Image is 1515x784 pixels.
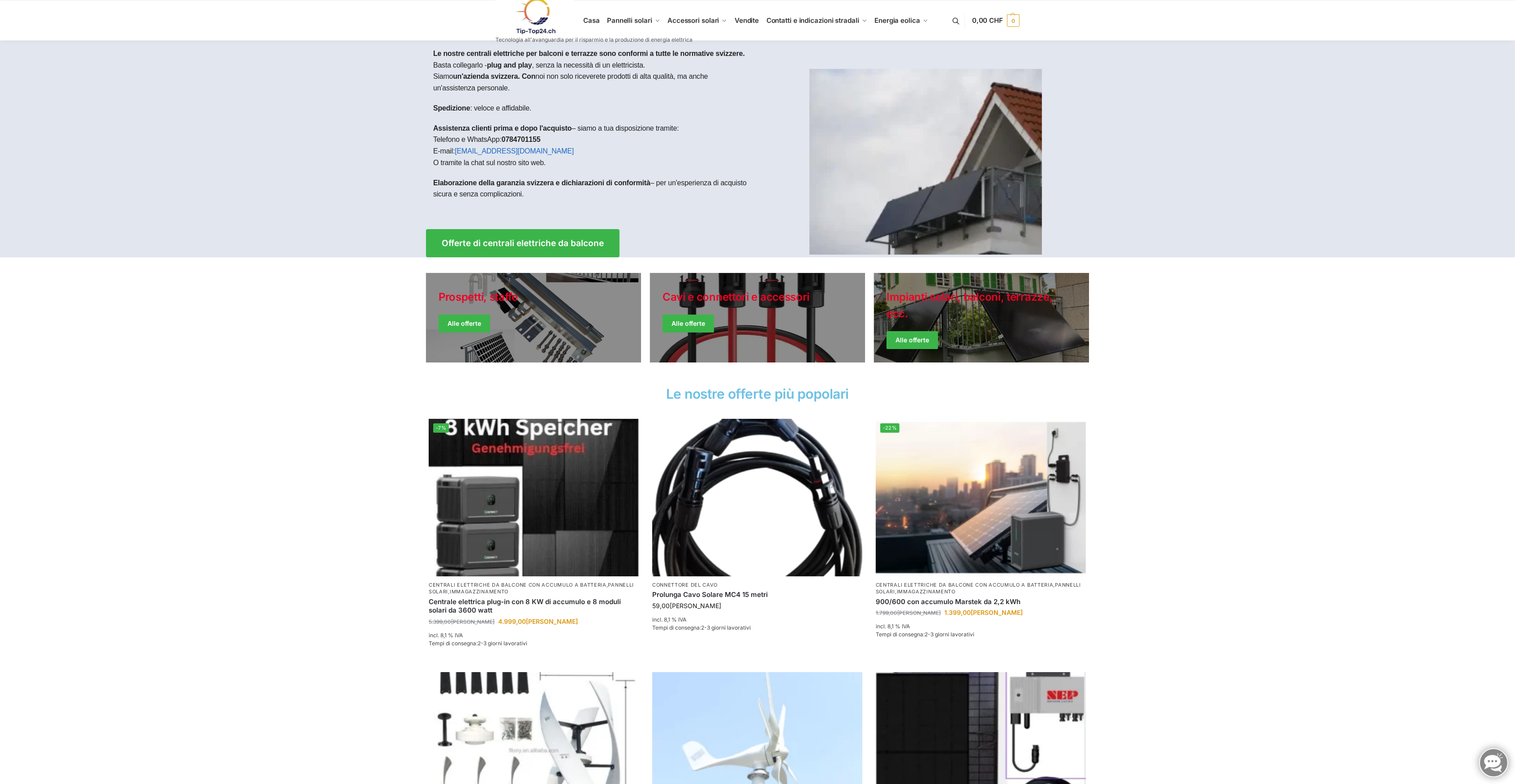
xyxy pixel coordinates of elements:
[652,419,862,576] a: Prolunga solare
[809,69,1042,255] img: Home 1
[667,16,719,25] span: Accessori solari
[871,0,932,41] a: Energia eolica
[650,273,865,362] a: Stile vacanziero
[652,582,718,588] a: Connettore del cavo
[429,631,639,639] p: incl. 8,1 % IVA
[1007,14,1020,27] span: 0
[478,640,527,647] span: 2-3 giorni lavorativi
[972,7,1020,34] a: 0,00 CHF 0
[429,419,639,576] img: Home 5
[897,588,955,595] a: Immagazzinamento
[701,624,751,631] span: 2-3 giorni lavorativi
[874,16,920,25] span: Energia eolica
[971,609,1023,616] span: [PERSON_NAME]
[429,419,639,576] a: -7%Centrale elettrica plug-in con 8 KW di accumulo e 8 moduli solari da 3600 watt
[433,50,745,69] font: Basta collegarlo - , senza la necessità di un elettricista.
[426,273,641,362] a: Stile vacanziero
[652,602,670,609] font: 59,00
[652,590,862,599] a: Prolunga Cavo Solare MC4 15 metri
[652,624,701,631] font: Tempi di consegna:
[433,179,747,198] font: – per un'esperienza di acquisto sicura e senza complicazioni.
[766,16,859,25] span: Contatti e indicazioni stradali
[429,582,634,595] a: Pannelli solari
[876,609,897,616] font: 1.799,00
[495,37,693,43] p: Tecnologia all'avanguardia per il risparmio e la produzione di energia elettrica
[448,588,450,595] font: ,
[433,124,679,166] font: – siamo a tua disposizione tramite: Telefono e WhatsApp: E-mail: O tramite la chat sul nostro sit...
[429,640,478,647] font: Tempi di consegna:
[876,622,1086,631] p: incl. 8,1 % IVA
[429,582,607,588] a: Centrali elettriche da balcone con accumulo a batteria
[429,618,451,625] font: 5.399,00
[1054,582,1055,588] font: ,
[429,597,639,615] a: Centrale elettrica plug-in con 8 KW di accumulo e 8 moduli solari da 3600 watt
[731,0,763,41] a: Vendite
[972,16,1003,25] span: 0,00 CHF
[895,588,897,595] font: ,
[652,616,862,624] p: incl. 8,1 % IVA
[664,0,731,41] a: Accessori solari
[876,631,925,638] font: Tempi di consegna:
[876,582,1054,588] a: Centrali elettriche da balcone con accumulo a batteria
[876,419,1086,576] img: Home 7
[433,179,650,187] strong: Elaborazione della garanzia svizzera e dichiarazioni di conformità
[526,618,578,625] span: [PERSON_NAME]
[433,71,750,94] p: Siamo noi non solo riceverete prodotti di alta qualità, ma anche un'assistenza personale.
[652,419,862,576] img: Home 6
[433,124,572,132] strong: Assistenza clienti prima e dopo l'acquisto
[450,588,508,595] a: Immagazzinamento
[944,609,971,616] font: 1.399,00
[433,104,470,112] strong: Spedizione
[455,147,574,155] a: [EMAIL_ADDRESS][DOMAIN_NAME]
[453,72,535,80] strong: un'azienda svizzera. Con
[925,631,974,638] span: 2-3 giorni lavorativi
[735,16,759,25] span: Vendite
[442,239,604,247] span: Offerte di centrali elettriche da balcone
[897,609,941,616] span: [PERSON_NAME]
[433,104,531,112] font: : veloce e affidabile.
[763,0,871,41] a: Contatti e indicazioni stradali
[426,229,620,257] a: Offerte di centrali elettriche da balcone
[874,273,1089,362] a: Giacche invernali
[876,419,1086,576] a: -22%Centrale elettrica da balcone con sistema di accumulo Marstek
[433,50,745,57] strong: Le nostre centrali elettriche per balconi e terrazze sono conformi a tutte le normative svizzere.
[426,387,1089,401] h2: Le nostre offerte più popolari
[876,597,1086,606] a: 900/600 con accumulo Marstek da 2,2 kWh
[451,618,495,625] span: [PERSON_NAME]
[502,136,541,143] strong: 0784701155
[876,582,1081,595] a: Pannelli solari
[607,582,608,588] font: ,
[670,602,721,609] span: [PERSON_NAME]
[487,61,532,69] strong: plug and play
[498,618,526,625] font: 4.999,00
